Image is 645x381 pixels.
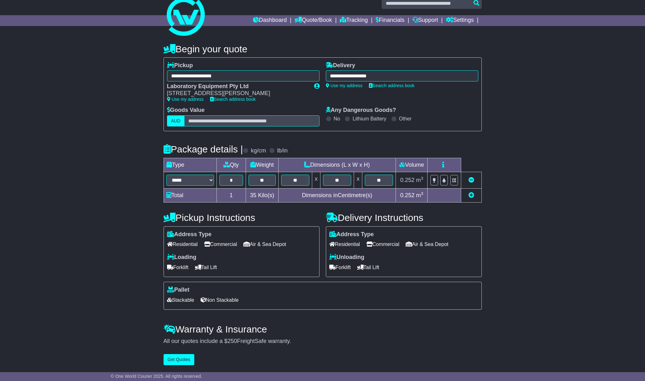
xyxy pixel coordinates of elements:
label: Unloading [329,254,364,261]
a: Settings [446,15,474,26]
span: 0.252 [400,177,415,183]
a: Add new item [468,192,474,198]
label: Loading [167,254,197,261]
h4: Begin your quote [164,44,482,54]
td: Weight [246,158,279,172]
h4: Warranty & Insurance [164,324,482,334]
label: Any Dangerous Goods? [326,107,396,114]
span: Forklift [329,262,351,272]
label: Address Type [167,231,212,238]
a: Search address book [369,83,415,88]
span: Non Stackable [201,295,239,305]
span: Commercial [366,239,399,249]
label: AUD [167,115,185,126]
span: 0.252 [400,192,415,198]
label: Pickup [167,62,193,69]
h4: Delivery Instructions [326,212,482,223]
sup: 3 [421,191,423,196]
td: Total [164,188,216,202]
td: x [312,172,320,188]
a: Search address book [210,97,256,102]
label: Delivery [326,62,355,69]
span: Residential [167,239,198,249]
label: No [334,116,340,122]
a: Use my address [326,83,363,88]
span: m [416,177,423,183]
span: Tail Lift [357,262,379,272]
a: Financials [376,15,404,26]
span: © One World Courier 2025. All rights reserved. [111,374,202,379]
span: Air & Sea Depot [243,239,286,249]
button: Get Quotes [164,354,195,365]
a: Support [412,15,438,26]
span: 250 [228,338,237,344]
label: kg/cm [251,147,266,154]
span: Tail Lift [195,262,217,272]
a: Quote/Book [294,15,332,26]
label: Goods Value [167,107,205,114]
td: x [354,172,362,188]
td: Qty [216,158,246,172]
td: 1 [216,188,246,202]
span: Residential [329,239,360,249]
sup: 3 [421,176,423,181]
td: Type [164,158,216,172]
span: 35 [250,192,256,198]
div: Laboratory Equipment Pty Ltd [167,83,308,90]
span: Stackable [167,295,194,305]
div: [STREET_ADDRESS][PERSON_NAME] [167,90,308,97]
td: Dimensions in Centimetre(s) [278,188,396,202]
a: Use my address [167,97,204,102]
a: Dashboard [253,15,287,26]
label: lb/in [277,147,287,154]
span: Forklift [167,262,189,272]
span: Commercial [204,239,237,249]
div: All our quotes include a $ FreightSafe warranty. [164,338,482,345]
a: Tracking [340,15,368,26]
span: m [416,192,423,198]
td: Kilo(s) [246,188,279,202]
a: Remove this item [468,177,474,183]
td: Volume [396,158,428,172]
label: Pallet [167,287,190,294]
td: Dimensions (L x W x H) [278,158,396,172]
h4: Pickup Instructions [164,212,319,223]
h4: Package details | [164,144,243,154]
label: Address Type [329,231,374,238]
label: Lithium Battery [352,116,386,122]
span: Air & Sea Depot [406,239,448,249]
label: Other [399,116,412,122]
